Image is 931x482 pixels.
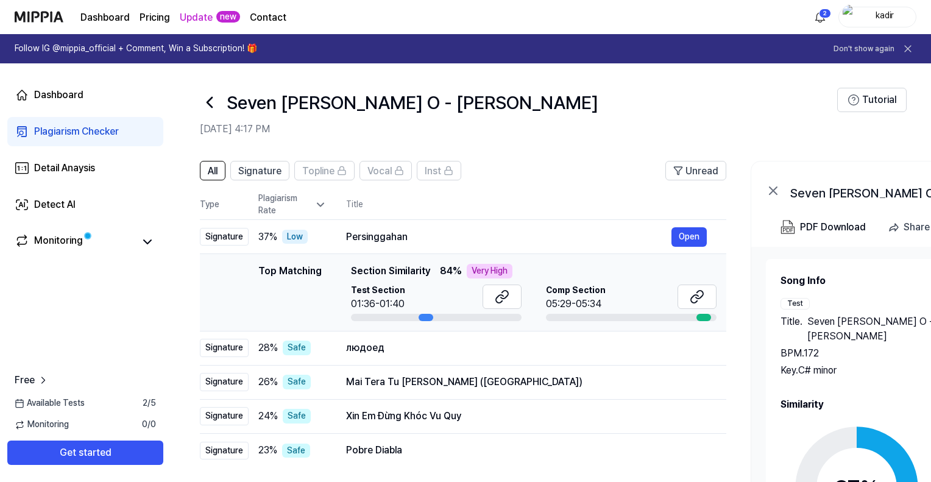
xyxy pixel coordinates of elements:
button: Inst [417,161,461,180]
a: Detail Anaysis [7,154,163,183]
a: Dashboard [80,10,130,25]
div: Safe [283,375,311,389]
span: Signature [238,164,281,179]
div: Top Matching [258,264,322,321]
div: Very High [467,264,512,278]
span: 24 % [258,409,278,424]
button: Vocal [359,161,412,180]
h1: Follow IG @mippia_official + Comment, Win a Subscription! 🎁 [15,43,257,55]
div: PDF Download [800,219,866,235]
button: Don't show again [834,44,894,54]
span: Topline [302,164,335,179]
button: Unread [665,161,726,180]
span: Free [15,373,35,388]
span: 23 % [258,443,277,458]
div: new [216,11,240,23]
div: Monitoring [34,233,83,250]
span: Test Section [351,285,405,297]
span: Unread [685,164,718,179]
img: 알림 [813,10,827,24]
div: Xin Em Đừng Khóc Vu Quy [346,409,707,424]
div: Signature [200,339,249,357]
span: Vocal [367,164,392,179]
div: Signature [200,228,249,246]
span: Title . [781,314,802,344]
span: 0 / 0 [142,419,156,431]
div: kadir [861,10,908,23]
span: 2 / 5 [143,397,156,409]
div: Signature [200,373,249,391]
div: Low [282,230,308,244]
div: Safe [282,444,310,458]
a: Dashboard [7,80,163,110]
button: Topline [294,161,355,180]
div: Signature [200,407,249,425]
button: Tutorial [837,88,907,112]
th: Title [346,190,726,219]
div: Test [781,298,810,310]
button: All [200,161,225,180]
span: Inst [425,164,441,179]
div: Detail Anaysis [34,161,95,175]
span: Section Similarity [351,264,430,278]
span: 28 % [258,341,278,355]
span: 26 % [258,375,278,389]
a: Free [15,373,49,388]
a: Pricing [140,10,170,25]
th: Type [200,190,249,220]
div: 2 [819,9,831,18]
a: Plagiarism Checker [7,117,163,146]
div: Detect AI [34,197,76,212]
button: 알림2 [810,7,830,27]
div: Pobre Diabla [346,443,707,458]
button: PDF Download [778,215,868,239]
div: Plagiarism Rate [258,193,327,216]
div: людоед [346,341,707,355]
h2: [DATE] 4:17 PM [200,122,837,136]
div: Dashboard [34,88,83,102]
span: Comp Section [546,285,606,297]
span: 84 % [440,264,462,278]
div: Signature [200,442,249,460]
button: Get started [7,441,163,465]
h1: Seven Kalp O ‐ Kadir Özbey [227,90,598,115]
a: Contact [250,10,286,25]
img: profile [843,5,857,29]
div: Persinggahan [346,230,671,244]
span: All [208,164,218,179]
span: 37 % [258,230,277,244]
div: 05:29-05:34 [546,297,606,311]
button: profilekadir [838,7,916,27]
button: Open [671,227,707,247]
div: Plagiarism Checker [34,124,119,139]
a: Detect AI [7,190,163,219]
span: Available Tests [15,397,85,409]
div: Share [904,219,930,235]
img: PDF Download [781,220,795,235]
div: Safe [283,341,311,355]
span: Monitoring [15,419,69,431]
div: 01:36-01:40 [351,297,405,311]
button: Signature [230,161,289,180]
div: Safe [283,409,311,424]
a: Monitoring [15,233,134,250]
div: Mai Tera Tu [PERSON_NAME] ([GEOGRAPHIC_DATA]) [346,375,707,389]
a: Update [180,10,213,25]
